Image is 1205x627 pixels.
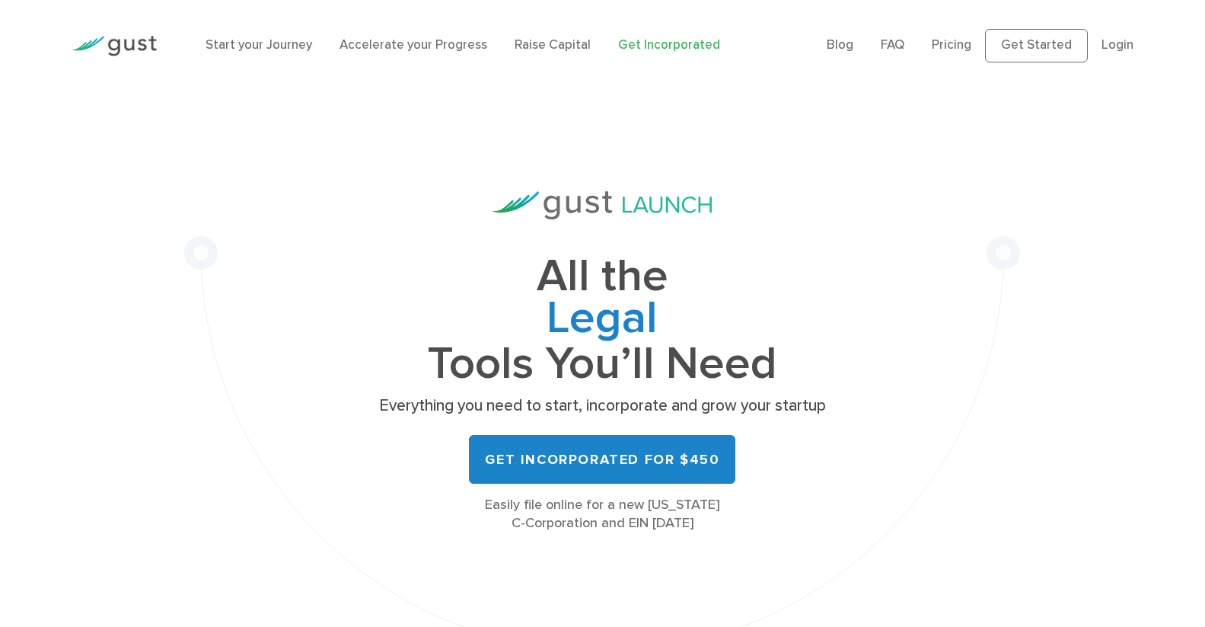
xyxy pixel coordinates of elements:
[515,37,591,53] a: Raise Capital
[881,37,904,53] a: FAQ
[374,298,830,344] span: Legal
[618,37,720,53] a: Get Incorporated
[374,395,830,417] p: Everything you need to start, incorporate and grow your startup
[374,496,830,533] div: Easily file online for a new [US_STATE] C-Corporation and EIN [DATE]
[827,37,853,53] a: Blog
[374,256,830,385] h1: All the Tools You’ll Need
[469,435,735,484] a: Get Incorporated for $450
[340,37,487,53] a: Accelerate your Progress
[1101,37,1133,53] a: Login
[206,37,312,53] a: Start your Journey
[985,29,1088,62] a: Get Started
[493,191,712,219] img: Gust Launch Logo
[932,37,971,53] a: Pricing
[72,36,157,56] img: Gust Logo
